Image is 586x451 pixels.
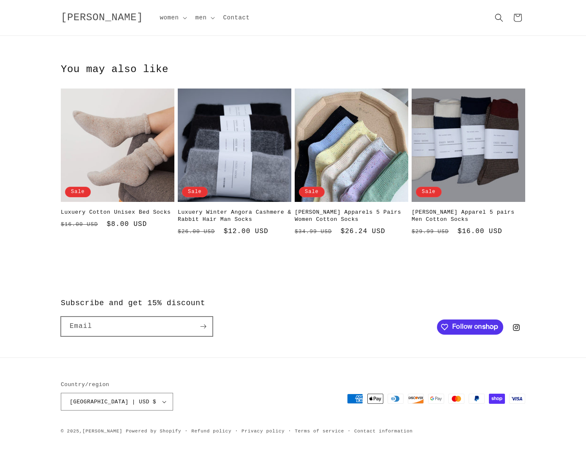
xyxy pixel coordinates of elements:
h2: Subscribe and get 15% discount [61,298,433,308]
a: Terms of service [295,427,344,435]
a: Privacy policy [241,427,285,435]
a: Powered by Shopify [126,429,181,434]
span: women [160,14,179,21]
span: [PERSON_NAME] [61,12,143,23]
button: [GEOGRAPHIC_DATA] | USD $ [61,393,173,411]
span: men [195,14,207,21]
a: [PERSON_NAME] Apparel 5 pairs Men Cotton Socks [412,209,525,223]
h2: Country/region [61,381,173,389]
summary: Search [490,8,508,27]
button: Subscribe [194,317,212,336]
span: Contact [223,14,250,21]
a: Refund policy [191,427,231,435]
h2: You may also like [61,63,525,76]
a: Contact information [354,427,413,435]
summary: men [190,9,218,27]
small: © 2025, [61,429,122,434]
a: [PERSON_NAME] [58,10,146,26]
a: [PERSON_NAME] Apparels 5 Pairs Women Cotton Socks [295,209,408,223]
a: Contact [218,9,255,27]
span: [GEOGRAPHIC_DATA] | USD $ [70,398,156,406]
a: [PERSON_NAME] [82,429,122,434]
summary: women [155,9,190,27]
a: Luxuery Winter Angora Cashmere & Rabbit Hair Man Socks [178,209,291,223]
a: Luxuery Cotton Unisex Bed Socks [61,209,174,216]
